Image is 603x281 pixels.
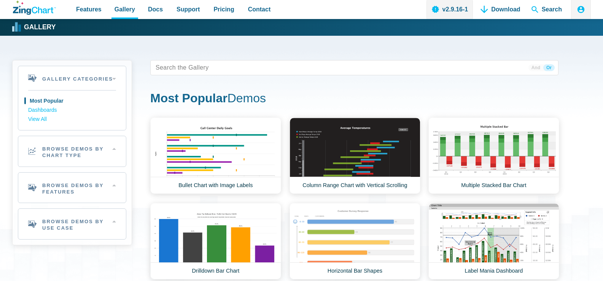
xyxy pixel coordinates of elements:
span: Pricing [213,4,234,14]
a: Dashboards [28,106,116,115]
span: Or [543,64,555,71]
a: Column Range Chart with Vertical Scrolling [290,117,420,194]
a: Horizontal Bar Shapes [290,203,420,279]
strong: Most Popular [150,91,228,105]
a: ZingChart Logo. Click to return to the homepage [13,1,56,15]
span: Support [177,4,200,14]
span: Features [76,4,102,14]
span: Contact [248,4,271,14]
strong: Gallery [24,24,56,31]
a: Most Popular [28,97,116,106]
h2: Browse Demos By Use Case [18,209,126,239]
a: Label Mania Dashboard [428,203,559,279]
span: Docs [148,4,163,14]
a: Bullet Chart with Image Labels [150,117,281,194]
span: Gallery [115,4,135,14]
span: And [528,64,543,71]
h2: Gallery Categories [18,66,126,90]
a: Gallery [13,22,56,33]
h2: Browse Demos By Features [18,173,126,203]
a: View All [28,115,116,124]
a: Multiple Stacked Bar Chart [428,117,559,194]
h2: Browse Demos By Chart Type [18,136,126,167]
h1: Demos [150,90,558,108]
a: Drilldown Bar Chart [150,203,281,279]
